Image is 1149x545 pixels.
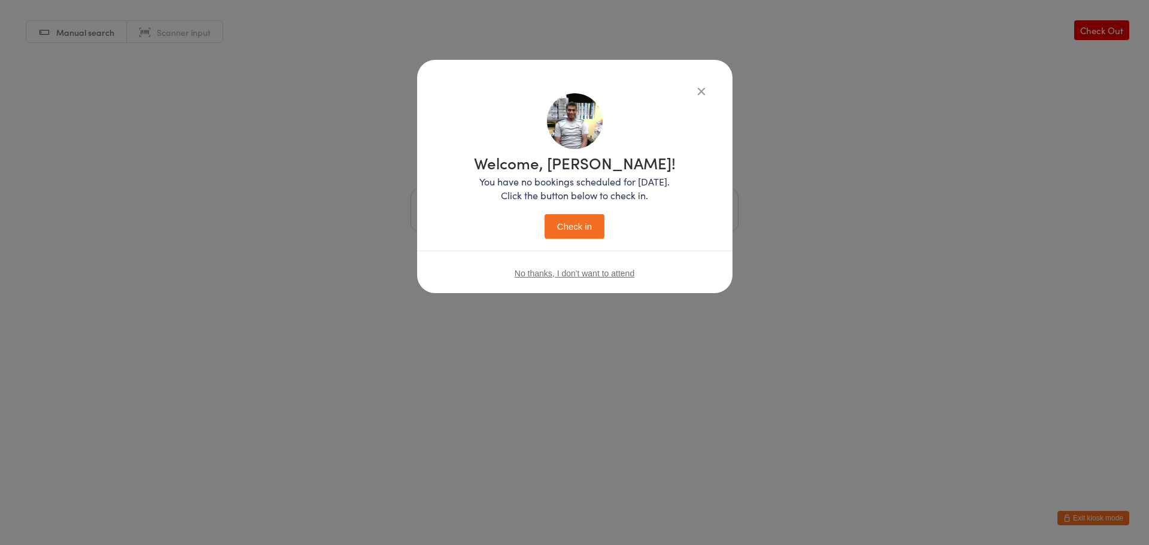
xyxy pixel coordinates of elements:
[547,93,603,149] img: image1749510992.png
[545,214,604,239] button: Check in
[474,175,676,202] p: You have no bookings scheduled for [DATE]. Click the button below to check in.
[515,269,634,278] button: No thanks, I don't want to attend
[474,155,676,170] h1: Welcome, [PERSON_NAME]!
